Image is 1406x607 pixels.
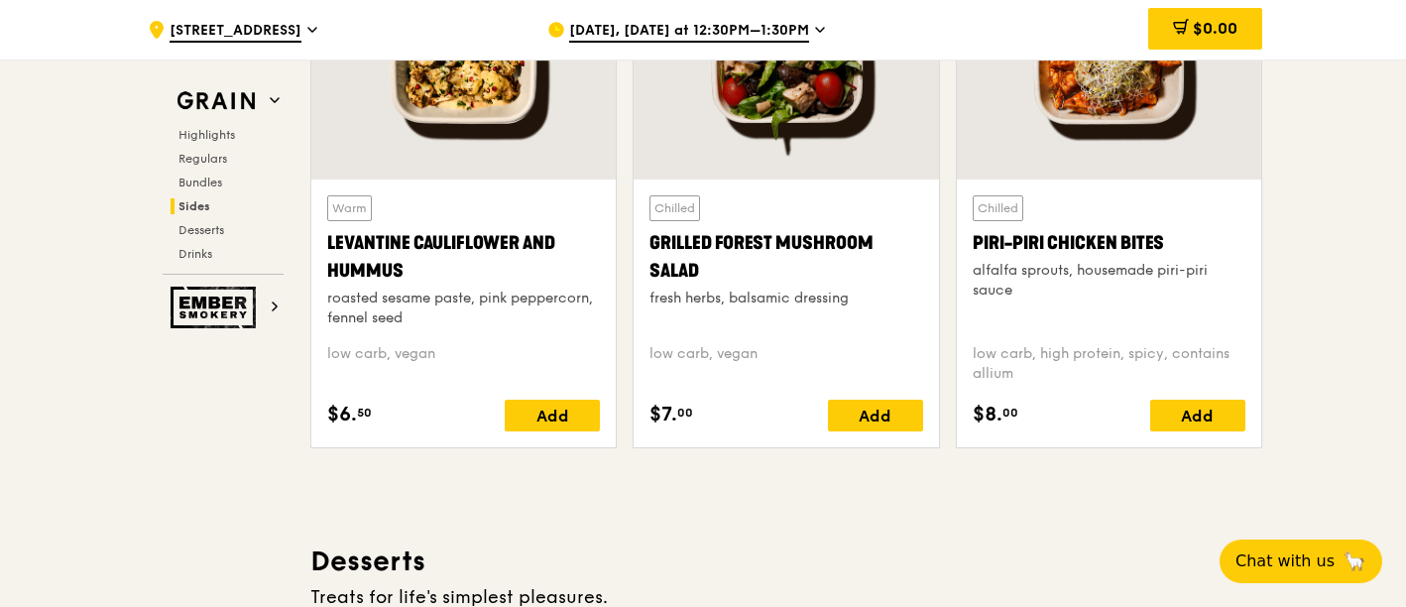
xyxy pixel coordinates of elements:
span: 🦙 [1343,549,1366,573]
span: Sides [178,199,210,213]
div: Piri-piri Chicken Bites [973,229,1245,257]
button: Chat with us🦙 [1220,540,1382,583]
span: Regulars [178,152,227,166]
div: Add [1150,400,1245,431]
span: 50 [357,405,372,421]
div: alfalfa sprouts, housemade piri-piri sauce [973,261,1245,301]
div: Chilled [649,195,700,221]
span: Bundles [178,176,222,189]
div: Chilled [973,195,1023,221]
span: Chat with us [1235,549,1335,573]
div: roasted sesame paste, pink peppercorn, fennel seed [327,289,600,328]
span: Drinks [178,247,212,261]
div: Levantine Cauliflower and Hummus [327,229,600,285]
span: 00 [677,405,693,421]
span: $8. [973,400,1002,429]
span: $7. [649,400,677,429]
h3: Desserts [310,544,1262,579]
img: Grain web logo [171,83,262,119]
img: Ember Smokery web logo [171,287,262,328]
div: fresh herbs, balsamic dressing [649,289,922,308]
span: Highlights [178,128,235,142]
div: low carb, vegan [327,344,600,384]
div: Grilled Forest Mushroom Salad [649,229,922,285]
div: low carb, high protein, spicy, contains allium [973,344,1245,384]
div: low carb, vegan [649,344,922,384]
div: Warm [327,195,372,221]
span: $6. [327,400,357,429]
span: 00 [1002,405,1018,421]
div: Add [505,400,600,431]
span: [DATE], [DATE] at 12:30PM–1:30PM [569,21,809,43]
span: Desserts [178,223,224,237]
span: $0.00 [1193,19,1237,38]
span: [STREET_ADDRESS] [170,21,301,43]
div: Add [828,400,923,431]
